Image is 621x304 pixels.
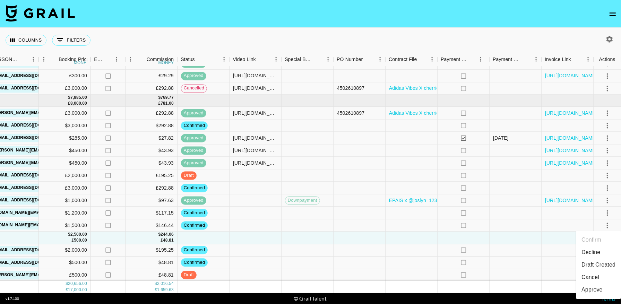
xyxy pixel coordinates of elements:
[39,132,91,145] div: $285.00
[313,54,323,64] button: Sort
[602,182,613,194] button: select merge strategy
[541,53,593,66] div: Invoice Link
[576,259,621,271] li: Draft Created
[181,147,206,154] span: approved
[39,82,91,95] div: £3,000.00
[489,53,541,66] div: Payment Sent Date
[545,72,597,79] a: [URL][DOMAIN_NAME]
[576,246,621,259] li: Decline
[39,120,91,132] div: $3,000.00
[49,54,59,64] button: Sort
[389,53,417,66] div: Contract File
[602,120,613,131] button: select merge strategy
[521,54,531,64] button: Sort
[602,219,613,231] button: select merge strategy
[602,107,613,119] button: select merge strategy
[39,219,91,232] div: $1,500.00
[256,54,266,64] button: Sort
[493,53,521,66] div: Payment Sent Date
[437,53,489,66] div: Payment Sent
[219,54,229,64] button: Menu
[602,145,613,156] button: select merge strategy
[52,35,90,46] button: Show filters
[493,60,509,67] div: 22/07/2025
[74,238,87,244] div: 500.00
[39,257,91,269] div: $500.00
[602,132,613,144] button: select merge strategy
[233,159,278,166] div: https://www.tiktok.com/@klovoxo/video/7541598012364066062?is_from_webapp=1&sender_device=pc&web_i...
[545,110,597,116] a: [URL][DOMAIN_NAME]
[285,53,313,66] div: Special Booking Type
[181,160,206,166] span: approved
[126,207,178,219] div: $117.15
[39,70,91,82] div: £300.00
[181,272,197,278] span: draft
[493,134,509,141] div: 06/08/2025
[389,85,502,92] a: Adidas Vibes X cherriecherry Contract SIGNED.pdf
[576,271,621,284] li: Cancel
[104,54,113,64] button: Sort
[111,54,122,64] button: Menu
[271,54,281,64] button: Menu
[161,101,174,107] div: 781.00
[602,157,613,169] button: select merge strategy
[126,219,178,232] div: $146.44
[6,5,75,21] img: Grail Talent
[181,222,208,229] span: confirmed
[66,281,68,287] div: $
[545,134,597,141] a: [URL][DOMAIN_NAME]
[545,159,597,166] a: [URL][DOMAIN_NAME]
[281,53,333,66] div: Special Booking Type
[126,269,178,281] div: £48.81
[606,7,620,21] button: open drawer
[181,185,208,191] span: confirmed
[389,60,440,67] a: minnieharrisuk sow.pdf
[593,53,621,66] div: Actions
[602,58,613,69] button: select merge strategy
[233,147,278,154] div: https://www.tiktok.com/@klovoxo/video/7540798555607354679?is_from_webapp=1&sender_device=pc&web_i...
[333,53,385,66] div: PO Number
[163,238,174,244] div: 48.81
[161,232,174,238] div: 244.06
[59,53,89,66] div: Booking Price
[181,247,208,253] span: confirmed
[68,281,87,287] div: 20,656.00
[158,101,161,107] div: £
[233,85,278,92] div: https://www.tiktok.com/@cherriecherry_/video/7538850351185759510?is_from_webapp=1&sender_device=p...
[233,72,278,79] div: https://www.tiktok.com/@cherriecherry_/video/7531080319017979158?is_from_webapp=1&sender_device=p...
[545,53,571,66] div: Invoice Link
[195,54,205,64] button: Sort
[90,53,125,66] div: Expenses: Remove Commission?
[70,101,87,107] div: 8,000.00
[375,54,385,64] button: Menu
[233,110,278,116] div: https://www.tiktok.com/@cherriecherry_/video/7538850351185759510?is_from_webapp=1&sender_device=p...
[177,53,229,66] div: Status
[233,134,278,141] div: https://www.tiktok.com/@maduckss/video/7535134528151604536?is_from_webapp=1&sender_device=pc&web_...
[126,157,178,170] div: $43.93
[126,145,178,157] div: $43.93
[157,287,174,293] div: 1,659.63
[39,145,91,157] div: $450.00
[147,53,174,66] div: Commission
[126,257,178,269] div: $48.81
[161,238,163,244] div: £
[181,60,206,67] span: approved
[285,197,320,204] span: Downpayment
[294,295,327,302] div: © Grail Talent
[337,110,364,116] div: 4502610897
[468,54,477,64] button: Sort
[181,53,195,66] div: Status
[323,54,333,64] button: Menu
[68,95,70,101] div: $
[28,54,38,64] button: Menu
[158,61,174,65] div: money
[126,82,178,95] div: £292.88
[126,70,178,82] div: £29.29
[155,281,157,287] div: $
[181,73,206,79] span: approved
[68,101,70,107] div: £
[427,54,437,64] button: Menu
[72,238,74,244] div: £
[38,54,49,64] button: Menu
[126,244,178,257] div: $195.25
